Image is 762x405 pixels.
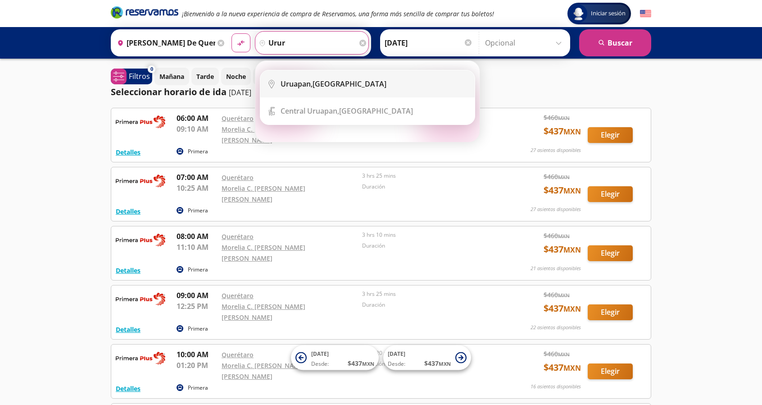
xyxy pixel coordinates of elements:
p: 27 asientos disponibles [531,206,581,213]
a: Morelia C. [PERSON_NAME] [PERSON_NAME] [222,125,305,144]
p: Primera [188,147,208,156]
a: Morelia C. [PERSON_NAME] [PERSON_NAME] [222,361,305,381]
button: [DATE]Desde:$437MXN [291,345,379,370]
span: $ 437 [424,359,451,368]
a: Querétaro [222,350,254,359]
img: RESERVAMOS [116,290,165,308]
button: Detalles [116,266,141,275]
button: Madrugada [253,68,298,85]
em: ¡Bienvenido a la nueva experiencia de compra de Reservamos, una forma más sencilla de comprar tus... [182,9,494,18]
span: $ 460 [544,172,570,181]
p: 22 asientos disponibles [531,324,581,331]
p: Filtros [129,71,150,82]
small: MXN [439,360,451,367]
button: Elegir [588,364,633,379]
small: MXN [563,245,581,255]
span: $ 437 [544,184,581,197]
button: Buscar [579,29,651,56]
small: MXN [558,351,570,358]
p: Primera [188,325,208,333]
span: $ 437 [348,359,374,368]
small: MXN [558,233,570,239]
span: Iniciar sesión [587,9,629,18]
p: Mañana [159,72,184,81]
span: Desde: [388,360,405,368]
p: 10:25 AM [177,183,217,193]
button: Detalles [116,384,141,393]
input: Buscar Destino [255,32,357,54]
p: Duración [362,301,498,309]
p: Primera [188,266,208,274]
button: English [640,8,651,19]
small: MXN [563,304,581,314]
p: Seleccionar horario de ida [111,85,227,99]
p: 3 hrs 25 mins [362,290,498,298]
button: Noche [221,68,251,85]
button: Tarde [191,68,219,85]
span: 0 [150,65,153,73]
img: RESERVAMOS [116,113,165,131]
p: 27 asientos disponibles [531,147,581,154]
a: Brand Logo [111,5,178,22]
p: Tarde [196,72,214,81]
p: Duración [362,183,498,191]
p: 09:00 AM [177,290,217,301]
p: Duración [362,242,498,250]
p: 16 asientos disponibles [531,383,581,391]
small: MXN [558,115,570,121]
button: Detalles [116,325,141,334]
input: Buscar Origen [113,32,215,54]
button: 0Filtros [111,69,152,84]
p: 12:25 PM [177,301,217,312]
small: MXN [558,174,570,180]
button: Mañana [154,68,189,85]
p: 3 hrs 10 mins [362,231,498,239]
p: 06:00 AM [177,113,217,124]
span: [DATE] [311,350,329,358]
a: Morelia C. [PERSON_NAME] [PERSON_NAME] [222,243,305,262]
b: Central Uruapan, [281,106,339,116]
a: Querétaro [222,173,254,182]
button: [DATE]Desde:$437MXN [383,345,471,370]
p: 21 asientos disponibles [531,265,581,272]
button: Elegir [588,304,633,320]
p: 10:00 AM [177,349,217,360]
span: [DATE] [388,350,405,358]
img: RESERVAMOS [116,172,165,190]
small: MXN [563,186,581,196]
p: 07:00 AM [177,172,217,183]
div: [GEOGRAPHIC_DATA] [281,79,386,89]
button: Elegir [588,245,633,261]
a: Morelia C. [PERSON_NAME] [PERSON_NAME] [222,184,305,203]
small: MXN [563,363,581,373]
small: MXN [362,360,374,367]
b: Uruapan, [281,79,313,89]
p: 08:00 AM [177,231,217,242]
div: [GEOGRAPHIC_DATA] [281,106,413,116]
a: Morelia C. [PERSON_NAME] [PERSON_NAME] [222,302,305,322]
span: $ 437 [544,243,581,256]
span: $ 460 [544,290,570,299]
span: $ 437 [544,124,581,138]
button: Detalles [116,147,141,157]
p: Noche [226,72,246,81]
p: Primera [188,207,208,215]
span: Desde: [311,360,329,368]
input: Elegir Fecha [385,32,473,54]
img: RESERVAMOS [116,349,165,367]
a: Querétaro [222,291,254,300]
p: Primera [188,384,208,392]
i: Brand Logo [111,5,178,19]
p: 3 hrs 25 mins [362,172,498,180]
small: MXN [558,292,570,299]
p: 01:20 PM [177,360,217,371]
span: $ 437 [544,361,581,374]
p: 09:10 AM [177,124,217,134]
span: $ 437 [544,302,581,315]
p: 11:10 AM [177,242,217,253]
a: Querétaro [222,232,254,241]
span: $ 460 [544,349,570,359]
button: Elegir [588,186,633,202]
button: Elegir [588,127,633,143]
span: $ 460 [544,113,570,122]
